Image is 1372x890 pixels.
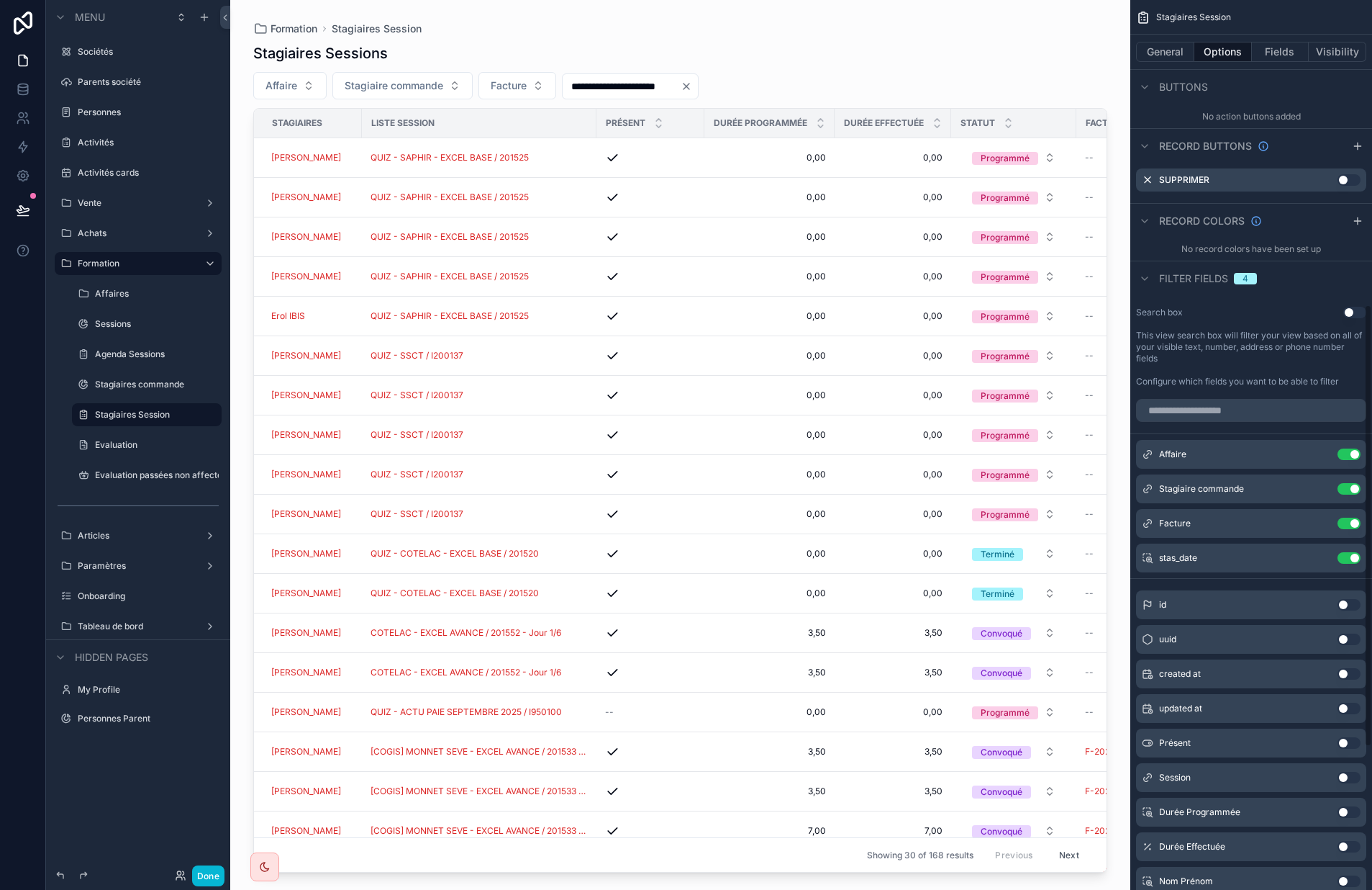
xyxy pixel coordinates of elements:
[78,560,199,572] label: Paramètres
[1309,42,1366,62] button: Visibility
[1159,841,1225,853] span: Durée Effectuée
[78,684,219,696] label: My Profile
[1130,238,1372,261] div: No record colors have been set up
[867,850,973,861] span: Showing 30 of 168 results
[1049,844,1089,866] button: Next
[960,117,995,129] span: Statut
[844,117,924,129] span: Durée Effectuée
[78,590,219,602] label: Onboarding
[371,117,435,129] span: Liste session
[1159,139,1252,153] span: Record buttons
[1252,42,1309,62] button: Fields
[1136,42,1194,62] button: General
[1159,449,1186,460] span: Affaire
[1159,599,1166,611] span: id
[192,866,224,886] button: Done
[1159,772,1191,783] span: Session
[1136,330,1366,364] label: This view search box will filter your view based on all of your visible text, number, address or ...
[78,530,199,541] label: Articles
[714,117,807,129] span: Durée Programmée
[95,288,219,300] label: Affaires
[78,167,219,179] label: Activités cards
[78,107,219,118] label: Personnes
[95,379,219,390] label: Stagiaires commande
[1159,174,1209,186] label: Supprimer
[1159,271,1228,286] span: Filter fields
[78,76,219,88] label: Parents société
[1136,307,1183,318] label: Search box
[95,349,219,360] label: Agenda Sessions
[95,439,219,451] label: Evaluation
[272,117,322,129] span: Stagiaires
[95,469,219,481] label: Evaluation passées non affectées
[1159,483,1244,495] span: Stagiaire commande
[1159,518,1191,529] span: Facture
[1159,80,1208,94] span: Buttons
[78,137,219,148] label: Activités
[78,197,199,209] label: Vente
[1242,273,1248,284] div: 4
[1156,12,1231,23] span: Stagiaires Session
[1159,214,1245,228] span: Record colors
[1159,703,1202,714] span: updated at
[78,713,219,724] label: Personnes Parent
[606,117,645,129] span: Présent
[1136,376,1339,387] label: Configure which fields you want to be able to filter
[1159,737,1191,749] span: Présent
[1159,668,1201,680] span: created at
[1194,42,1252,62] button: Options
[78,228,199,239] label: Achats
[1086,117,1125,129] span: Facture
[78,46,219,58] label: Sociétés
[1159,552,1197,564] span: stas_date
[78,621,199,632] label: Tableau de bord
[95,409,213,421] label: Stagiaires Session
[1130,105,1372,128] div: No action buttons added
[1159,634,1176,645] span: uuid
[78,258,193,269] label: Formation
[95,318,219,330] label: Sessions
[75,10,105,24] span: Menu
[75,650,148,665] span: Hidden pages
[1159,806,1240,818] span: Durée Programmée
